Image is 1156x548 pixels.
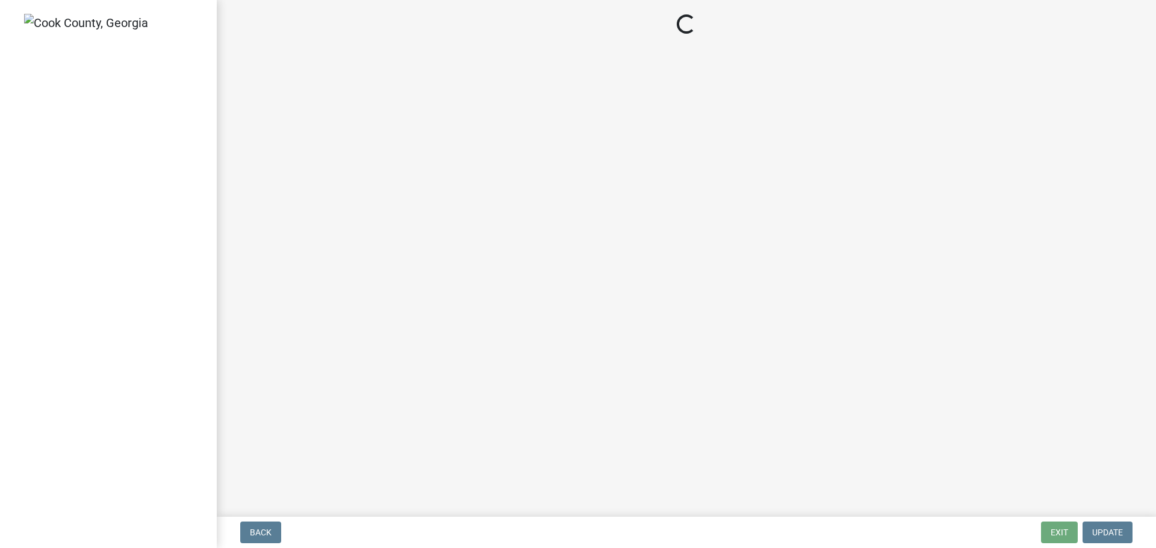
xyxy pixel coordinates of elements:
[24,14,148,32] img: Cook County, Georgia
[240,522,281,543] button: Back
[1092,528,1123,537] span: Update
[250,528,272,537] span: Back
[1083,522,1133,543] button: Update
[1041,522,1078,543] button: Exit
